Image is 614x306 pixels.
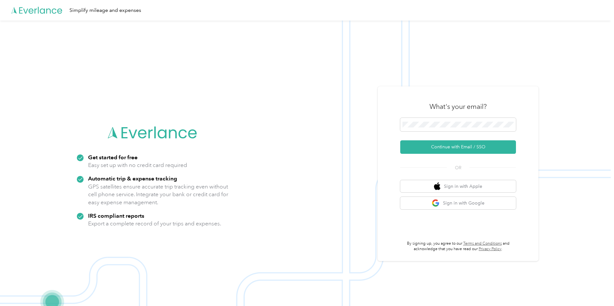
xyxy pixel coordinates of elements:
p: GPS satellites ensure accurate trip tracking even without cell phone service. Integrate your bank... [88,183,229,206]
img: apple logo [434,182,440,190]
strong: IRS compliant reports [88,212,144,219]
p: By signing up, you agree to our and acknowledge that you have read our . [400,241,516,252]
a: Terms and Conditions [463,241,502,246]
button: Continue with Email / SSO [400,140,516,154]
h3: What's your email? [429,102,487,111]
img: google logo [432,199,440,207]
p: Easy set up with no credit card required [88,161,187,169]
a: Privacy Policy [479,247,501,251]
strong: Automatic trip & expense tracking [88,175,177,182]
div: Simplify mileage and expenses [69,6,141,14]
span: OR [447,164,469,171]
button: google logoSign in with Google [400,197,516,209]
strong: Get started for free [88,154,138,161]
button: apple logoSign in with Apple [400,180,516,193]
p: Export a complete record of your trips and expenses. [88,220,221,228]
